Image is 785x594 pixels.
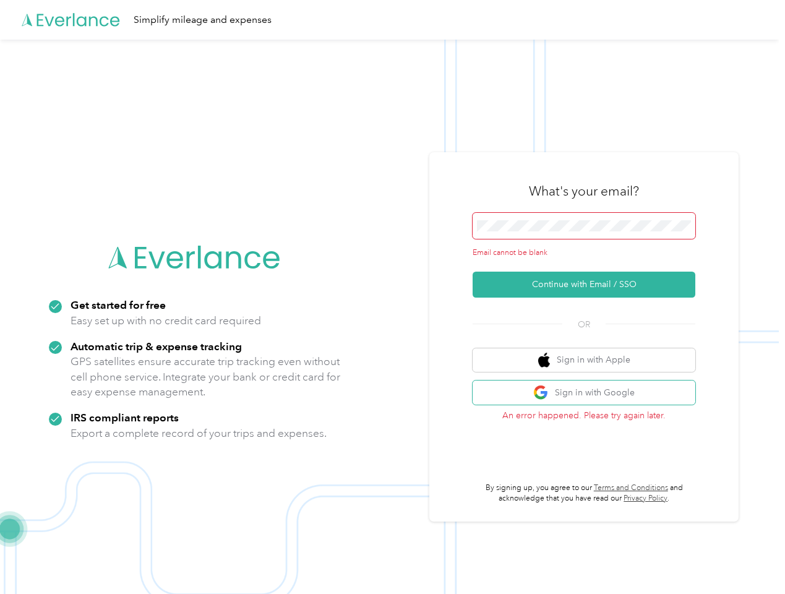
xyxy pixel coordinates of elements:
p: An error happened. Please try again later. [473,409,695,422]
div: Simplify mileage and expenses [134,12,272,28]
img: apple logo [538,353,551,368]
h3: What's your email? [529,183,639,200]
strong: Automatic trip & expense tracking [71,340,242,353]
button: Continue with Email / SSO [473,272,695,298]
strong: IRS compliant reports [71,411,179,424]
img: google logo [533,385,549,400]
p: Easy set up with no credit card required [71,313,261,329]
p: GPS satellites ensure accurate trip tracking even without cell phone service. Integrate your bank... [71,354,341,400]
strong: Get started for free [71,298,166,311]
span: OR [562,318,606,331]
a: Terms and Conditions [594,483,668,493]
a: Privacy Policy [624,494,667,503]
p: By signing up, you agree to our and acknowledge that you have read our . [473,483,695,504]
button: google logoSign in with Google [473,381,695,405]
div: Email cannot be blank [473,247,695,259]
p: Export a complete record of your trips and expenses. [71,426,327,441]
button: apple logoSign in with Apple [473,348,695,372]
